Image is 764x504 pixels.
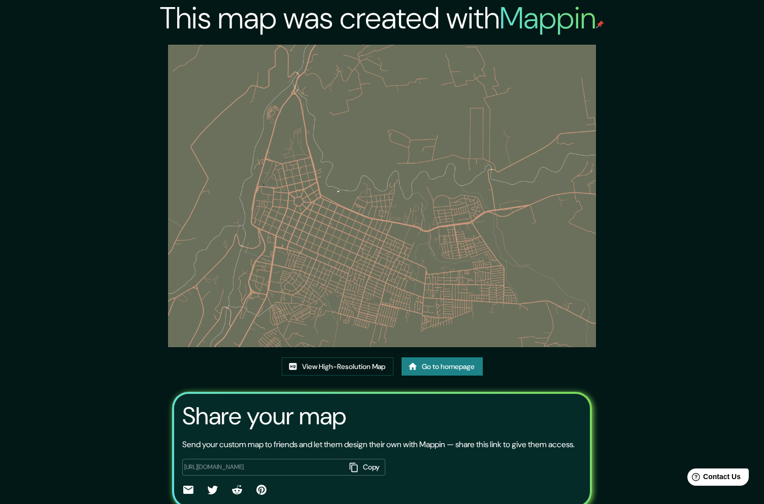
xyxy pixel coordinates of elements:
[168,45,596,347] img: created-map
[182,439,575,451] p: Send your custom map to friends and let them design their own with Mappin — share this link to gi...
[596,20,604,28] img: mappin-pin
[402,357,483,376] a: Go to homepage
[346,459,385,476] button: Copy
[674,464,753,493] iframe: Help widget launcher
[182,402,346,430] h3: Share your map
[282,357,393,376] a: View High-Resolution Map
